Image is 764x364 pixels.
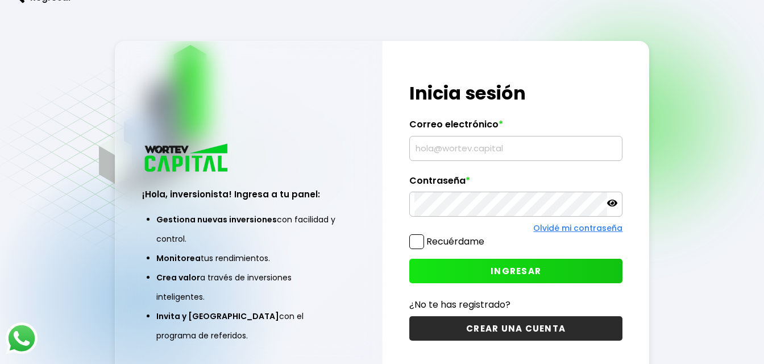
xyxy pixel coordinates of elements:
[409,259,623,283] button: INGRESAR
[6,322,38,354] img: logos_whatsapp-icon.242b2217.svg
[142,188,356,201] h3: ¡Hola, inversionista! Ingresa a tu panel:
[426,235,484,248] label: Recuérdame
[409,297,623,312] p: ¿No te has registrado?
[414,136,618,160] input: hola@wortev.capital
[491,265,541,277] span: INGRESAR
[409,297,623,341] a: ¿No te has registrado?CREAR UNA CUENTA
[533,222,622,234] a: Olvidé mi contraseña
[156,249,342,268] li: tus rendimientos.
[156,272,200,283] span: Crea valor
[156,214,277,225] span: Gestiona nuevas inversiones
[409,80,623,107] h1: Inicia sesión
[156,210,342,249] li: con facilidad y control.
[142,142,232,176] img: logo_wortev_capital
[156,268,342,307] li: a través de inversiones inteligentes.
[409,175,623,192] label: Contraseña
[156,307,342,345] li: con el programa de referidos.
[156,253,201,264] span: Monitorea
[156,311,279,322] span: Invita y [GEOGRAPHIC_DATA]
[409,119,623,136] label: Correo electrónico
[409,316,623,341] button: CREAR UNA CUENTA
